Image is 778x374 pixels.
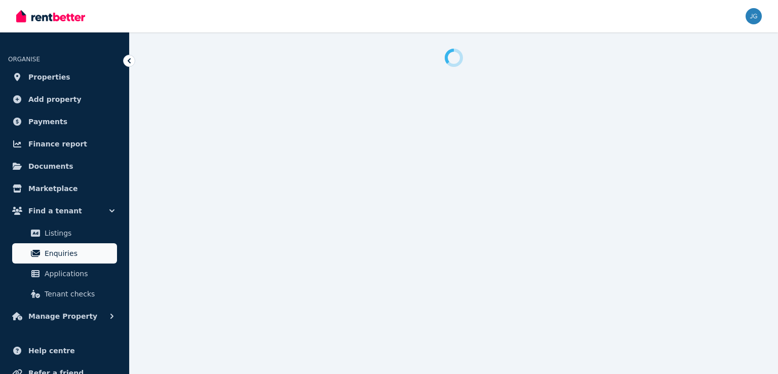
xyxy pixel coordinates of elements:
span: Tenant checks [45,288,113,300]
a: Marketplace [8,178,121,199]
span: Manage Property [28,310,97,322]
span: Listings [45,227,113,239]
img: RentBetter [16,9,85,24]
a: Finance report [8,134,121,154]
button: Manage Property [8,306,121,326]
a: Add property [8,89,121,109]
span: Applications [45,268,113,280]
span: Enquiries [45,247,113,259]
span: Help centre [28,345,75,357]
span: Payments [28,116,67,128]
a: Tenant checks [12,284,117,304]
a: Help centre [8,341,121,361]
span: ORGANISE [8,56,40,63]
img: Julian Garness [746,8,762,24]
a: Payments [8,111,121,132]
span: Marketplace [28,182,77,195]
span: Documents [28,160,73,172]
a: Applications [12,264,117,284]
a: Enquiries [12,243,117,264]
span: Properties [28,71,70,83]
a: Documents [8,156,121,176]
span: Find a tenant [28,205,82,217]
a: Listings [12,223,117,243]
span: Add property [28,93,82,105]
span: Finance report [28,138,87,150]
button: Find a tenant [8,201,121,221]
a: Properties [8,67,121,87]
